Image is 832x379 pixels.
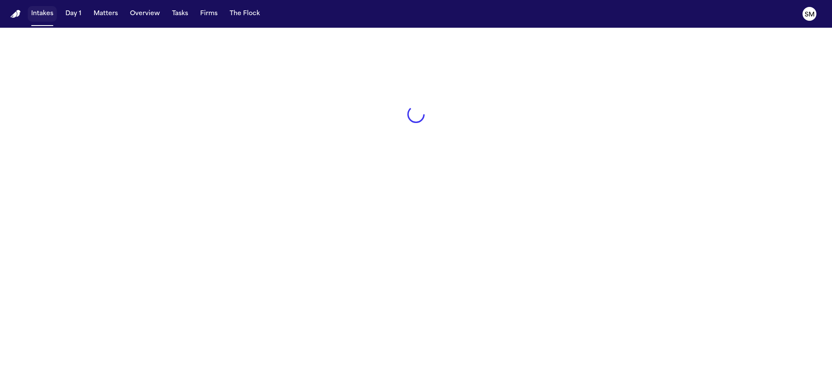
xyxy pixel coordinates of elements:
button: The Flock [226,6,263,22]
button: Matters [90,6,121,22]
button: Overview [127,6,163,22]
button: Tasks [169,6,192,22]
a: Home [10,10,21,18]
img: Finch Logo [10,10,21,18]
button: Day 1 [62,6,85,22]
button: Intakes [28,6,57,22]
button: Firms [197,6,221,22]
